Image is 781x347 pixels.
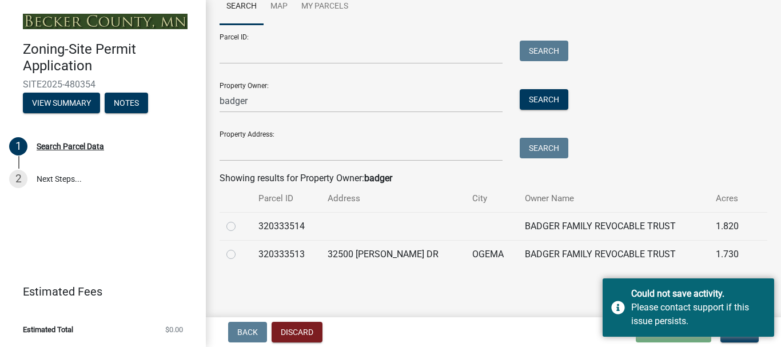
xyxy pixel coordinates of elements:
[37,142,104,150] div: Search Parcel Data
[23,79,183,90] span: SITE2025-480354
[23,14,188,29] img: Becker County, Minnesota
[23,93,100,113] button: View Summary
[631,301,766,328] div: Please contact support if this issue persists.
[220,171,767,185] div: Showing results for Property Owner:
[321,185,465,212] th: Address
[364,173,392,184] strong: badger
[518,212,709,240] td: BADGER FAMILY REVOCABLE TRUST
[23,326,73,333] span: Estimated Total
[252,240,321,268] td: 320333513
[631,287,766,301] div: Could not save activity.
[272,322,322,342] button: Discard
[237,328,258,337] span: Back
[228,322,267,342] button: Back
[709,185,751,212] th: Acres
[105,99,148,108] wm-modal-confirm: Notes
[165,326,183,333] span: $0.00
[518,240,709,268] td: BADGER FAMILY REVOCABLE TRUST
[23,41,197,74] h4: Zoning-Site Permit Application
[465,185,518,212] th: City
[9,280,188,303] a: Estimated Fees
[520,138,568,158] button: Search
[252,185,321,212] th: Parcel ID
[321,240,465,268] td: 32500 [PERSON_NAME] DR
[252,212,321,240] td: 320333514
[105,93,148,113] button: Notes
[709,212,751,240] td: 1.820
[23,99,100,108] wm-modal-confirm: Summary
[520,89,568,110] button: Search
[709,240,751,268] td: 1.730
[518,185,709,212] th: Owner Name
[9,137,27,155] div: 1
[465,240,518,268] td: OGEMA
[9,170,27,188] div: 2
[520,41,568,61] button: Search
